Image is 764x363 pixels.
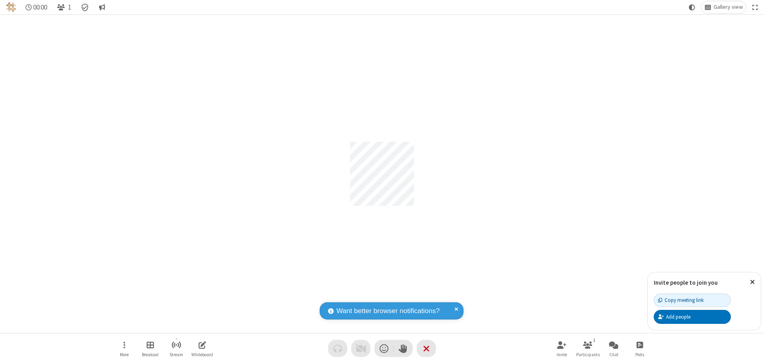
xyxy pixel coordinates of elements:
[658,296,704,304] div: Copy meeting link
[54,1,74,13] button: Open participant list
[95,1,108,13] button: Conversation
[635,352,644,357] span: Polls
[744,272,761,292] button: Close popover
[714,4,743,10] span: Gallery view
[190,337,214,360] button: Open shared whiteboard
[602,337,626,360] button: Open chat
[628,337,652,360] button: Open poll
[142,352,159,357] span: Breakout
[591,337,598,344] div: 1
[351,340,370,357] button: Video
[749,1,761,13] button: Fullscreen
[576,337,600,360] button: Open participant list
[374,340,394,357] button: Send a reaction
[138,337,162,360] button: Manage Breakout Rooms
[557,352,567,357] span: Invite
[6,2,16,12] img: QA Selenium DO NOT DELETE OR CHANGE
[112,337,136,360] button: Open menu
[120,352,129,357] span: More
[417,340,436,357] button: End or leave meeting
[686,1,698,13] button: Using system theme
[701,1,746,13] button: Change layout
[576,352,600,357] span: Participants
[191,352,213,357] span: Whiteboard
[328,340,347,357] button: Audio problem - check your Internet connection or call by phone
[654,279,718,286] label: Invite people to join you
[394,340,413,357] button: Raise hand
[169,352,183,357] span: Stream
[654,310,731,323] button: Add people
[654,294,731,307] button: Copy meeting link
[68,4,71,11] span: 1
[164,337,188,360] button: Start streaming
[336,306,440,316] span: Want better browser notifications?
[550,337,574,360] button: Invite participants (Alt+I)
[78,1,93,13] div: Meeting details Encryption enabled
[609,352,619,357] span: Chat
[22,1,51,13] div: Timer
[33,4,47,11] span: 00:00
